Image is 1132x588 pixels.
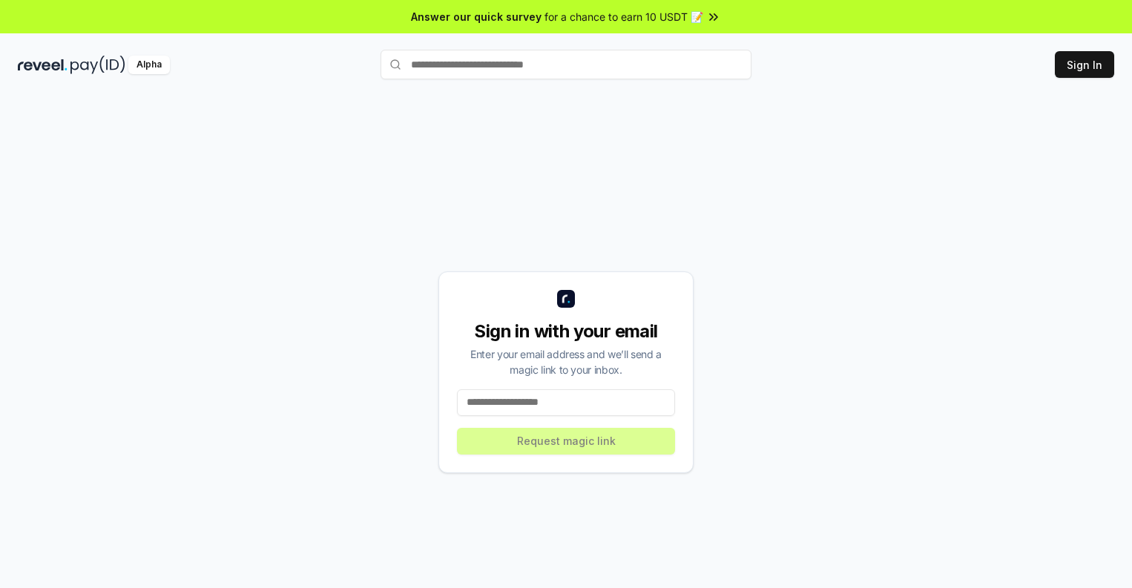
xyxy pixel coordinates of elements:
[457,320,675,343] div: Sign in with your email
[457,346,675,377] div: Enter your email address and we’ll send a magic link to your inbox.
[70,56,125,74] img: pay_id
[18,56,68,74] img: reveel_dark
[411,9,542,24] span: Answer our quick survey
[1055,51,1114,78] button: Sign In
[544,9,703,24] span: for a chance to earn 10 USDT 📝
[557,290,575,308] img: logo_small
[128,56,170,74] div: Alpha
